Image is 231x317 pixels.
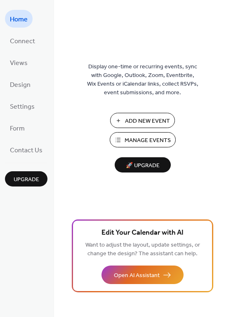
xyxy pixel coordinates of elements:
[101,227,184,239] span: Edit Your Calendar with AI
[14,175,39,184] span: Upgrade
[10,13,28,26] span: Home
[115,157,171,172] button: 🚀 Upgrade
[10,100,35,113] span: Settings
[5,10,33,28] a: Home
[125,117,170,126] span: Add New Event
[110,132,176,147] button: Manage Events
[10,57,28,70] span: Views
[5,32,40,49] a: Connect
[5,54,33,71] a: Views
[10,35,35,48] span: Connect
[5,75,35,93] a: Design
[5,141,47,158] a: Contact Us
[10,144,42,157] span: Contact Us
[5,97,40,115] a: Settings
[125,136,171,145] span: Manage Events
[87,63,198,97] span: Display one-time or recurring events, sync with Google, Outlook, Zoom, Eventbrite, Wix Events or ...
[10,79,31,91] span: Design
[120,160,166,171] span: 🚀 Upgrade
[5,171,47,186] button: Upgrade
[110,113,175,128] button: Add New Event
[101,266,184,284] button: Open AI Assistant
[85,240,200,259] span: Want to adjust the layout, update settings, or change the design? The assistant can help.
[114,271,160,280] span: Open AI Assistant
[5,119,30,137] a: Form
[10,122,25,135] span: Form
